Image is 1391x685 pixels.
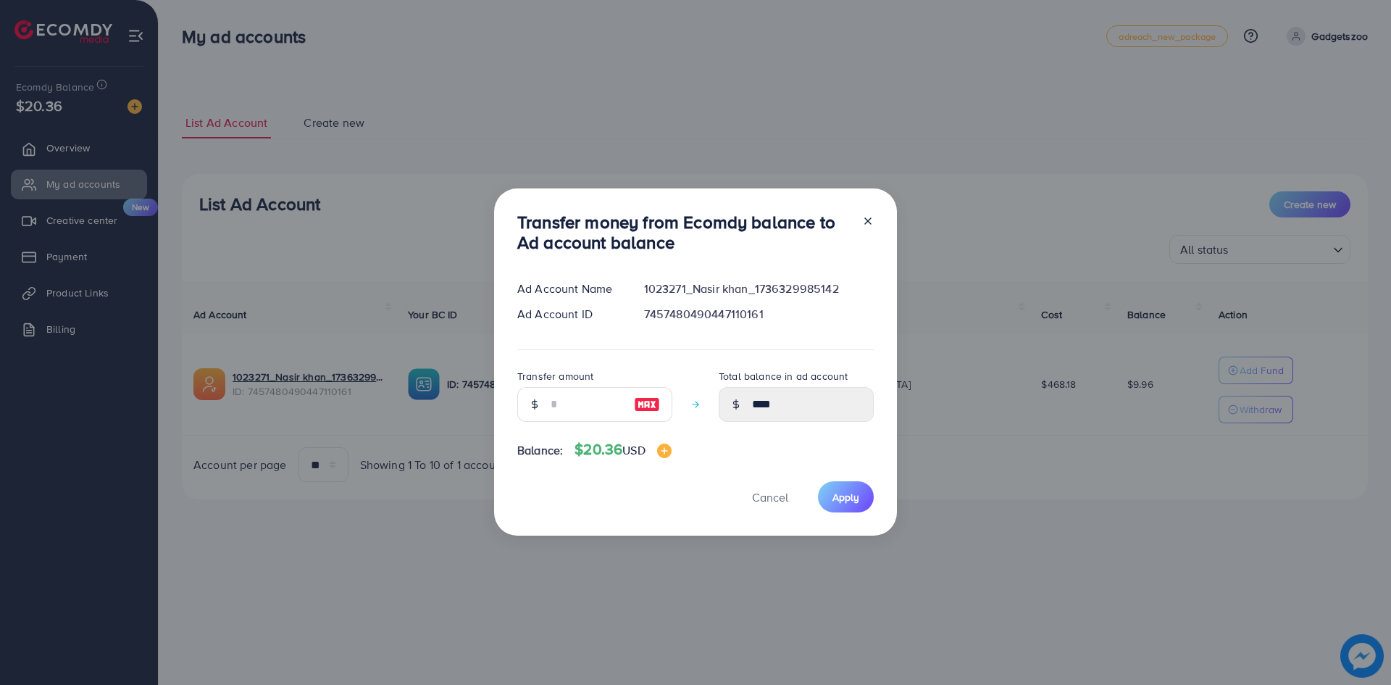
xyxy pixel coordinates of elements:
[517,212,851,254] h3: Transfer money from Ecomdy balance to Ad account balance
[657,444,672,458] img: image
[506,306,632,323] div: Ad Account ID
[632,281,885,297] div: 1023271_Nasir khan_1736329985142
[622,442,645,458] span: USD
[517,442,563,459] span: Balance:
[734,481,806,512] button: Cancel
[506,281,632,297] div: Ad Account Name
[719,369,848,383] label: Total balance in ad account
[818,481,874,512] button: Apply
[832,490,859,505] span: Apply
[517,369,593,383] label: Transfer amount
[752,489,788,505] span: Cancel
[632,306,885,323] div: 7457480490447110161
[634,396,660,413] img: image
[575,441,671,459] h4: $20.36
